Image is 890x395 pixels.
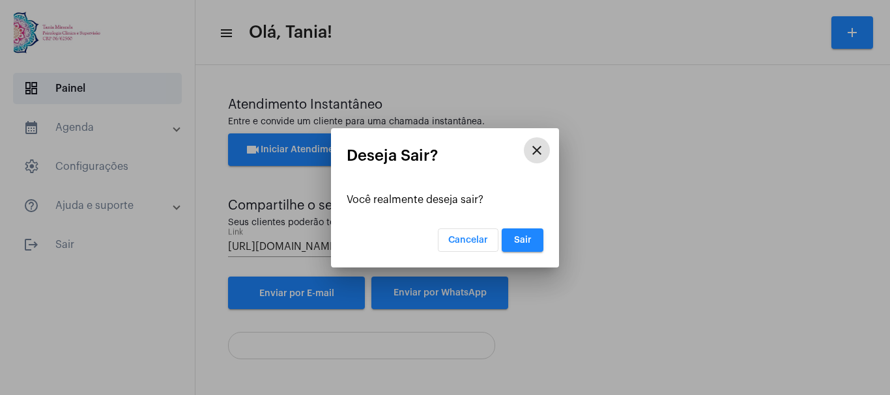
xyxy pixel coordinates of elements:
mat-card-title: Deseja Sair? [347,147,543,164]
div: Você realmente deseja sair? [347,194,543,206]
span: Sair [514,236,532,245]
mat-icon: close [529,143,545,158]
button: Sair [502,228,543,252]
button: Cancelar [438,228,498,252]
span: Cancelar [448,236,488,245]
